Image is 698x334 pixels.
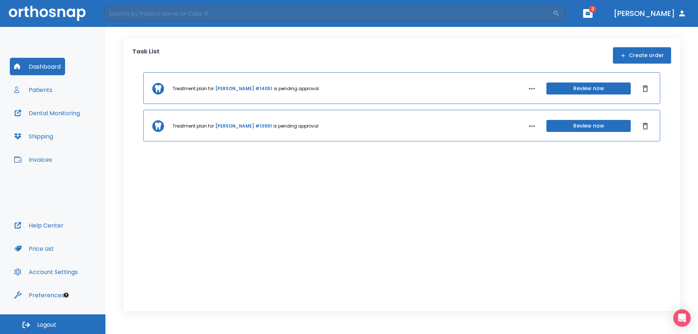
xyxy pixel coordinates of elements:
button: Dashboard [10,58,65,75]
button: [PERSON_NAME] [611,7,689,20]
p: is pending approval [273,123,318,129]
div: Tooltip anchor [63,292,69,298]
button: Create order [613,47,671,64]
button: Help Center [10,217,68,234]
p: Task List [132,47,160,64]
button: Invoices [10,151,56,168]
span: Logout [37,321,56,329]
button: Patients [10,81,57,98]
button: Price List [10,240,58,257]
button: Review now [546,83,631,94]
img: Orthosnap [9,6,86,21]
button: Dismiss [639,120,651,132]
span: 3 [589,5,596,13]
button: Dismiss [639,83,651,94]
div: Open Intercom Messenger [673,309,691,327]
p: is pending approval [274,85,319,92]
button: Account Settings [10,263,82,281]
a: [PERSON_NAME] #13991 [215,123,272,129]
p: Treatment plan for [173,123,214,129]
p: Treatment plan for [173,85,214,92]
button: Dental Monitoring [10,104,84,122]
button: Preferences [10,286,69,304]
button: Shipping [10,128,57,145]
button: Review now [546,120,631,132]
a: [PERSON_NAME] #14051 [215,85,272,92]
input: Search by Patient Name or Case # [104,6,553,21]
